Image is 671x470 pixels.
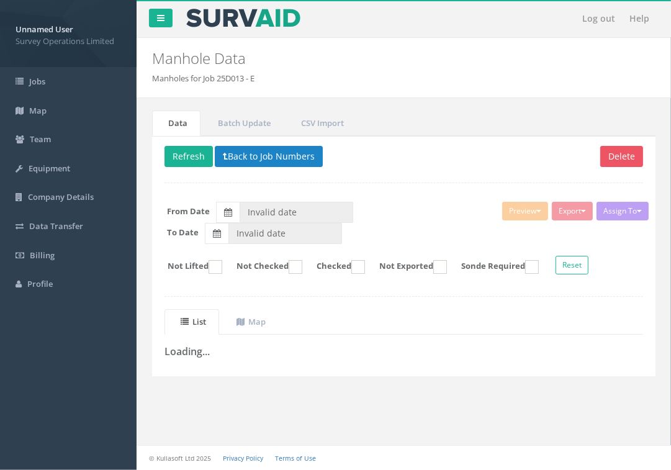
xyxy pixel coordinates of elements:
[223,454,263,463] a: Privacy Policy
[552,202,593,220] button: Export
[181,316,206,327] uib-tab-heading: List
[202,111,284,136] a: Batch Update
[304,260,365,274] label: Checked
[168,206,210,217] label: From Date
[236,316,266,327] uib-tab-heading: Map
[27,278,53,289] span: Profile
[152,73,254,84] li: Manholes for Job 25D013 - E
[224,260,302,274] label: Not Checked
[285,111,357,136] a: CSV Import
[29,105,47,116] span: Map
[28,191,94,202] span: Company Details
[30,250,55,261] span: Billing
[556,256,588,274] button: Reset
[152,50,655,66] h2: Manhole Data
[152,111,200,136] a: Data
[240,202,353,223] input: From Date
[16,35,121,47] span: Survey Operations Limited
[149,454,211,463] small: © Kullasoft Ltd 2025
[16,24,73,35] strong: Unnamed User
[502,202,548,220] button: Preview
[164,346,643,358] h3: Loading...
[220,309,279,335] a: Map
[155,260,222,274] label: Not Lifted
[164,146,213,167] button: Refresh
[367,260,447,274] label: Not Exported
[449,260,539,274] label: Sonde Required
[228,223,342,244] input: To Date
[275,454,316,463] a: Terms of Use
[597,202,649,220] button: Assign To
[600,146,643,167] button: Delete
[30,133,51,145] span: Team
[215,146,323,167] button: Back to Job Numbers
[16,20,121,47] a: Unnamed User Survey Operations Limited
[164,309,219,335] a: List
[168,227,199,238] label: To Date
[29,220,83,232] span: Data Transfer
[29,76,45,87] span: Jobs
[29,163,70,174] span: Equipment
